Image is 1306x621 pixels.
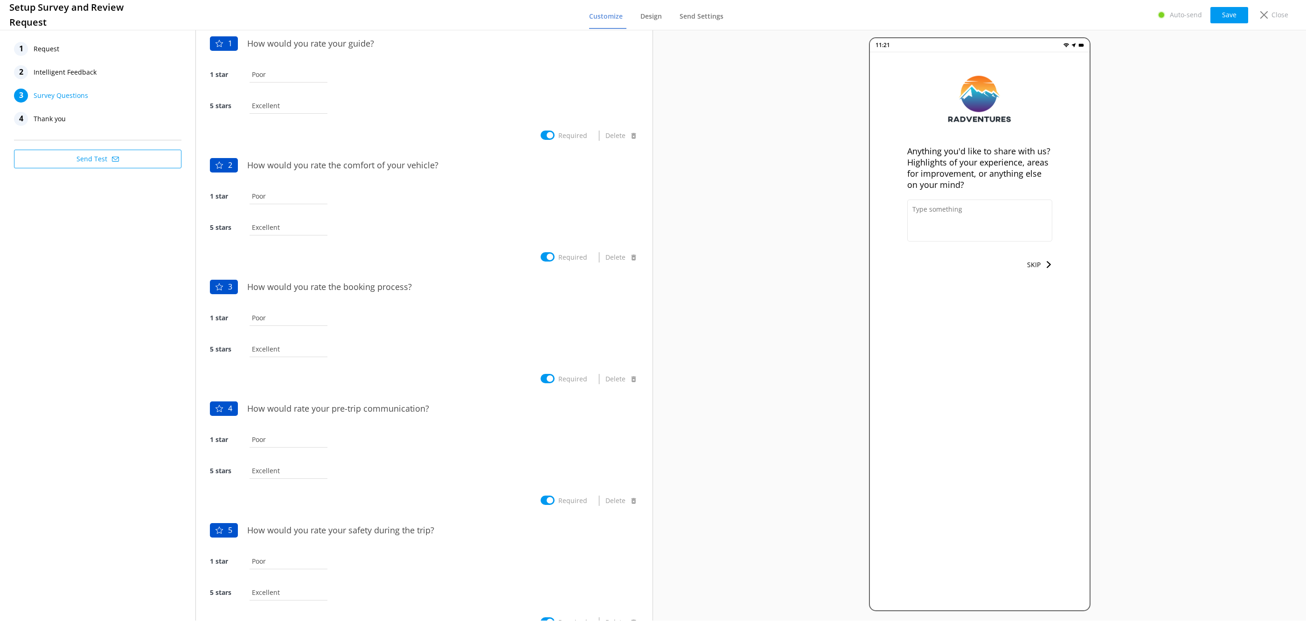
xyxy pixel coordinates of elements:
label: 5 stars [210,466,247,476]
span: Intelligent Feedback [34,65,97,79]
div: 3 [14,89,28,103]
input: Enter your question here [243,33,639,54]
img: wifi.png [1063,42,1069,48]
div: 4 [210,401,238,416]
div: 3 [210,280,238,295]
div: 2 [14,65,28,79]
button: Delete [604,126,639,145]
label: Required [558,496,587,506]
label: 1 star [210,313,247,323]
label: Required [558,131,587,141]
span: Send Settings [680,12,723,21]
div: 5 [210,523,238,538]
input: Enter your question here [243,398,639,419]
button: Delete [604,370,639,388]
label: 1 star [210,556,247,566]
button: Delete [604,248,639,267]
div: 2 [210,158,238,173]
div: 1 [210,36,238,51]
button: SKIP [1027,255,1052,274]
input: Enter your question here [243,154,639,175]
label: 1 star [210,69,247,80]
p: Anything you'd like to share with us? Highlights of your experience, areas for improvement, or an... [907,145,1052,190]
p: Close [1271,10,1288,20]
p: 11:21 [875,41,890,49]
span: Design [640,12,662,21]
button: Save [1210,7,1248,23]
div: 4 [14,112,28,126]
button: Send Test [14,150,181,168]
img: 825-1757353861.png [945,71,1014,127]
label: 5 stars [210,222,247,233]
label: 1 star [210,191,247,201]
span: Customize [589,12,623,21]
label: Required [558,252,587,262]
img: near-me.png [1071,42,1077,48]
label: 1 star [210,435,247,445]
img: battery.png [1078,42,1084,48]
label: 5 stars [210,344,247,354]
span: Thank you [34,112,66,126]
label: 5 stars [210,587,247,598]
label: Required [558,374,587,384]
button: Delete [604,491,639,510]
p: Auto-send [1170,10,1202,20]
span: Request [34,42,59,56]
span: Survey Questions [34,89,88,103]
input: Enter your question here [243,519,639,540]
label: 5 stars [210,101,247,111]
input: Enter your question here [243,276,639,297]
div: 1 [14,42,28,56]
